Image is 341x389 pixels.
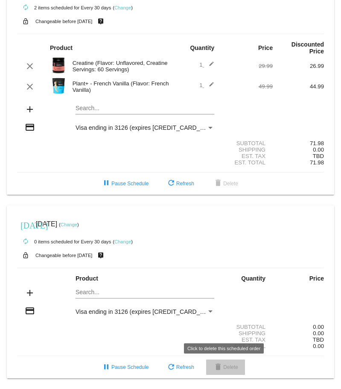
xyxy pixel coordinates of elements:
[50,57,67,74] img: Image-1-Carousel-Creatine-60S-1000x1000-Transp.png
[222,146,273,153] div: Shipping
[213,363,223,373] mat-icon: delete
[222,336,273,343] div: Est. Tax
[206,360,245,375] button: Delete
[222,324,273,330] div: Subtotal
[313,336,324,343] span: TBD
[101,363,111,373] mat-icon: pause
[313,153,324,159] span: TBD
[222,83,273,90] div: 49.99
[166,181,194,187] span: Refresh
[50,77,67,94] img: Image-1-Carousel-Plant-Vanilla-no-badge-Transp.png
[96,16,106,27] mat-icon: live_help
[213,364,238,370] span: Delete
[59,222,79,227] small: ( )
[25,122,35,132] mat-icon: credit_card
[76,124,214,131] mat-select: Payment Method
[25,104,35,114] mat-icon: add
[76,308,214,315] mat-select: Payment Method
[199,61,214,68] span: 1
[20,16,31,27] mat-icon: lock_open
[166,178,176,189] mat-icon: refresh
[68,80,171,93] div: Plant+ - French Vanilla (Flavor: French Vanilla)
[222,63,273,69] div: 29.99
[222,343,273,349] div: Est. Total
[17,5,111,10] small: 2 items scheduled for Every 30 days
[273,63,324,69] div: 26.99
[101,181,149,187] span: Pause Schedule
[222,153,273,159] div: Est. Tax
[76,275,98,282] strong: Product
[20,237,31,247] mat-icon: autorenew
[222,140,273,146] div: Subtotal
[25,82,35,92] mat-icon: clear
[204,82,214,92] mat-icon: edit
[273,140,324,146] div: 71.98
[20,250,31,261] mat-icon: lock_open
[310,159,324,166] span: 71.98
[20,3,31,13] mat-icon: autorenew
[61,222,77,227] a: Change
[273,324,324,330] div: 0.00
[101,364,149,370] span: Pause Schedule
[206,176,245,191] button: Delete
[313,330,324,336] span: 0.00
[17,239,111,244] small: 0 items scheduled for Every 30 days
[204,61,214,71] mat-icon: edit
[101,178,111,189] mat-icon: pause
[114,5,131,10] a: Change
[222,159,273,166] div: Est. Total
[273,83,324,90] div: 44.99
[25,288,35,298] mat-icon: add
[76,289,214,296] input: Search...
[94,176,155,191] button: Pause Schedule
[199,82,214,88] span: 1
[313,343,324,349] span: 0.00
[291,41,324,55] strong: Discounted Price
[258,44,273,51] strong: Price
[309,275,324,282] strong: Price
[25,306,35,316] mat-icon: credit_card
[96,250,106,261] mat-icon: live_help
[313,146,324,153] span: 0.00
[35,19,93,24] small: Changeable before [DATE]
[76,105,214,112] input: Search...
[241,275,265,282] strong: Quantity
[222,330,273,336] div: Shipping
[50,44,73,51] strong: Product
[68,60,171,73] div: Creatine (Flavor: Unflavored, Creatine Servings: 60 Servings)
[76,308,219,315] span: Visa ending in 3126 (expires [CREDIT_CARD_DATA])
[213,178,223,189] mat-icon: delete
[25,61,35,71] mat-icon: clear
[159,360,201,375] button: Refresh
[113,5,133,10] small: ( )
[35,253,93,258] small: Changeable before [DATE]
[166,363,176,373] mat-icon: refresh
[166,364,194,370] span: Refresh
[94,360,155,375] button: Pause Schedule
[190,44,214,51] strong: Quantity
[20,219,31,230] mat-icon: [DATE]
[76,124,219,131] span: Visa ending in 3126 (expires [CREDIT_CARD_DATA])
[113,239,133,244] small: ( )
[114,239,131,244] a: Change
[213,181,238,187] span: Delete
[159,176,201,191] button: Refresh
